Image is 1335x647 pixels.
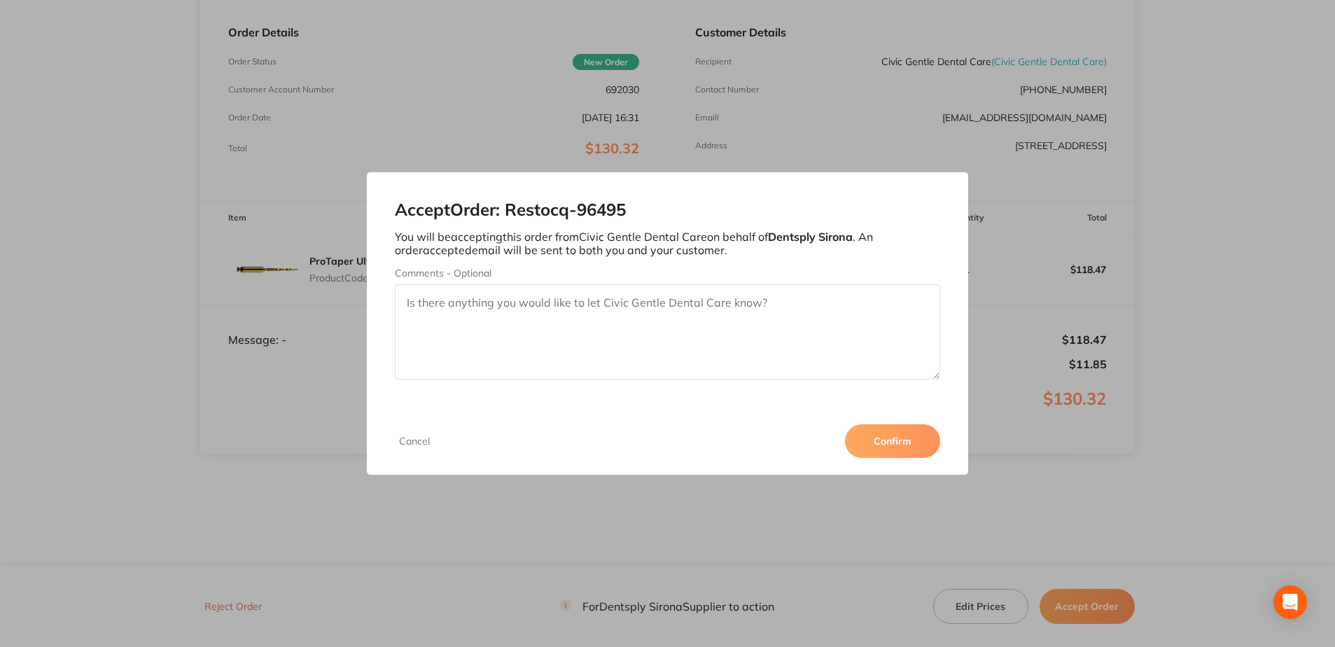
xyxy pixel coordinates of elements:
p: You will be accepting this order from Civic Gentle Dental Care on behalf of . An order accepted e... [395,230,939,256]
button: Confirm [845,424,940,458]
b: Dentsply Sirona [768,230,853,244]
div: Open Intercom Messenger [1273,585,1307,619]
button: Cancel [395,435,434,447]
h2: Accept Order: Restocq- 96495 [395,200,939,220]
label: Comments - Optional [395,267,939,279]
